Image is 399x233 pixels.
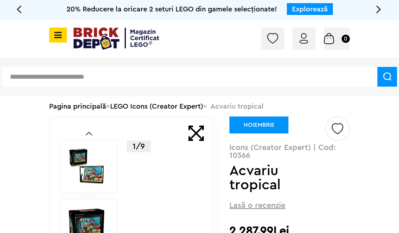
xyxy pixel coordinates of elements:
p: Icons (Creator Expert) | Cod: 10366 [229,144,350,159]
a: Explorează [292,6,328,13]
h1: Acvariu tropical [229,164,324,192]
p: 1/9 [127,141,151,152]
a: Prev [86,132,92,135]
div: NOIEMBRIE [229,116,288,133]
span: Lasă o recenzie [229,200,285,211]
img: Acvariu tropical [69,148,104,184]
small: 0 [342,35,350,43]
a: LEGO Icons (Creator Expert) [110,103,203,110]
span: 20% Reducere la oricare 2 seturi LEGO din gamele selecționate! [66,6,277,13]
a: Pagina principală [49,103,106,110]
div: > > Acvariu tropical [49,96,350,116]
